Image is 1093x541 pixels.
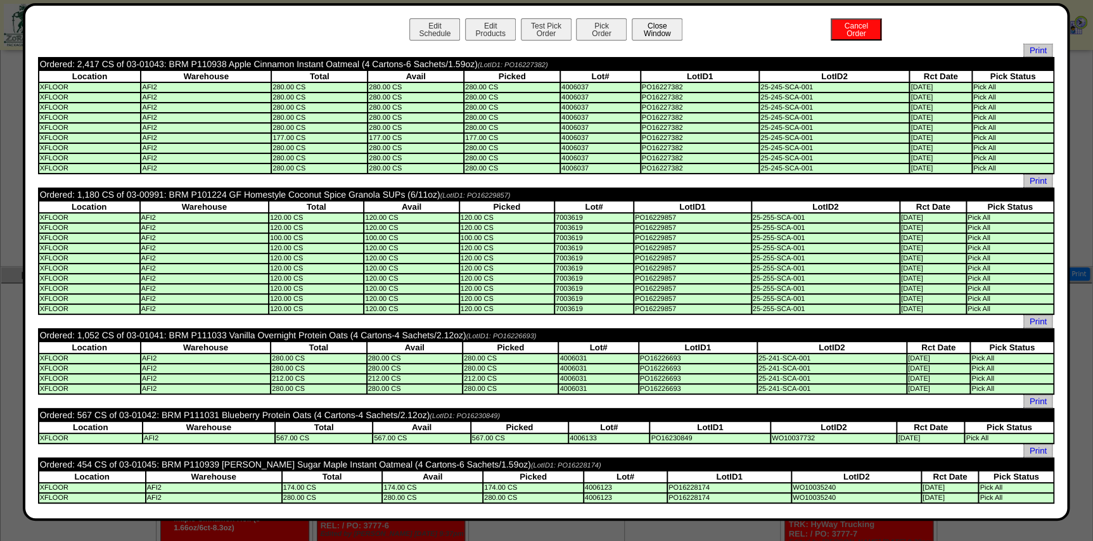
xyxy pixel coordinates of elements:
th: Avail [368,71,463,82]
td: 280.00 CS [464,93,559,102]
td: 280.00 CS [368,124,463,132]
td: 25-241-SCA-001 [758,364,906,373]
td: 280.00 CS [271,385,366,393]
td: 280.00 CS [272,113,367,122]
td: AFI2 [141,164,271,173]
th: LotID2 [758,342,906,353]
td: 100.00 CS [460,234,554,243]
th: LotID1 [650,422,770,433]
td: 280.00 CS [464,154,559,163]
td: XFLOOR [39,93,141,102]
td: [DATE] [900,213,966,222]
a: Print [1023,44,1052,57]
td: [DATE] [910,93,971,102]
td: Pick All [971,385,1053,393]
td: 25-245-SCA-001 [760,164,909,173]
td: XFLOOR [39,284,139,293]
td: 120.00 CS [460,295,554,303]
td: [DATE] [900,295,966,303]
td: 7003619 [555,244,633,253]
th: Warehouse [141,71,271,82]
td: AFI2 [141,83,271,92]
td: 280.00 CS [271,364,366,373]
td: Pick All [971,374,1053,383]
td: PO16227382 [641,164,759,173]
td: AFI2 [141,144,271,153]
th: Picked [471,422,568,433]
td: 7003619 [555,284,633,293]
th: Location [39,71,141,82]
td: 280.00 CS [368,144,463,153]
td: XFLOOR [39,83,141,92]
td: 280.00 CS [464,103,559,112]
span: (LotID1: PO16227382) [478,61,548,69]
td: Pick All [973,113,1053,122]
td: Pick All [971,354,1053,363]
td: 120.00 CS [364,264,458,273]
td: Pick All [967,305,1053,314]
td: AFI2 [141,93,271,102]
td: 120.00 CS [460,284,554,293]
td: Pick All [967,295,1053,303]
td: PO16226693 [639,364,757,373]
td: XFLOOR [39,213,139,222]
td: 25-255-SCA-001 [752,254,899,263]
td: 4006037 [561,83,640,92]
td: 280.00 CS [464,164,559,173]
td: 120.00 CS [269,284,363,293]
td: XFLOOR [39,154,141,163]
td: PO16229857 [634,274,751,283]
td: 4006031 [559,385,637,393]
td: 4006037 [561,93,640,102]
td: [DATE] [910,164,971,173]
td: 280.00 CS [463,364,558,373]
th: Total [271,342,366,353]
td: Pick All [967,274,1053,283]
td: 280.00 CS [272,93,367,102]
td: PO16227382 [641,103,759,112]
td: PO16227382 [641,134,759,143]
td: Pick All [967,264,1053,273]
td: 120.00 CS [364,295,458,303]
td: XFLOOR [39,374,140,383]
td: 120.00 CS [269,295,363,303]
td: PO16227382 [641,124,759,132]
td: Pick All [967,244,1053,253]
th: LotID1 [641,71,759,82]
td: XFLOOR [39,274,139,283]
td: [DATE] [907,364,969,373]
button: EditProducts [465,18,516,41]
td: 4006037 [561,134,640,143]
td: 4006031 [559,354,637,363]
td: 280.00 CS [368,113,463,122]
td: 4006031 [559,364,637,373]
button: PickOrder [576,18,627,41]
td: PO16229857 [634,234,751,243]
td: XFLOOR [39,264,139,273]
td: PO16229857 [634,284,751,293]
td: PO16229857 [634,295,751,303]
td: 7003619 [555,305,633,314]
td: PO16226693 [639,354,757,363]
td: 280.00 CS [368,83,463,92]
td: 120.00 CS [364,213,458,222]
a: CloseWindow [630,29,684,38]
td: 567.00 CS [276,434,372,443]
th: Total [276,422,372,433]
td: 7003619 [555,274,633,283]
td: PO16229857 [634,264,751,273]
td: 25-255-SCA-001 [752,284,899,293]
td: 280.00 CS [368,354,462,363]
td: 280.00 CS [368,364,462,373]
td: Pick All [973,154,1053,163]
td: 25-255-SCA-001 [752,264,899,273]
td: 4006037 [561,154,640,163]
td: 7003619 [555,295,633,303]
td: 280.00 CS [368,103,463,112]
td: PO16227382 [641,144,759,153]
td: XFLOOR [39,244,139,253]
td: 7003619 [555,224,633,232]
th: Lot# [559,342,637,353]
td: 177.00 CS [464,134,559,143]
td: XFLOOR [39,164,141,173]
